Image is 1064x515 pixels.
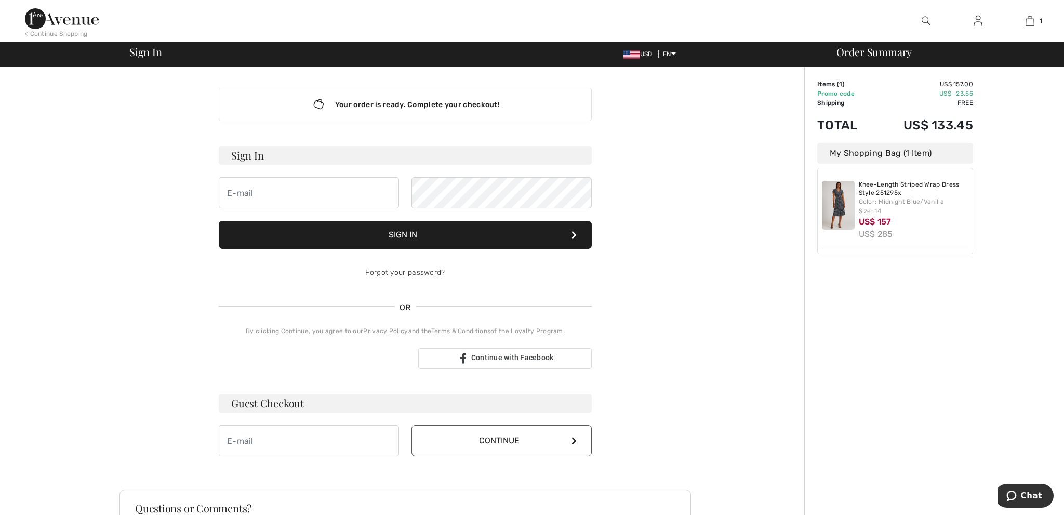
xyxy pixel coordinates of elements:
[471,353,554,362] span: Continue with Facebook
[824,47,1058,57] div: Order Summary
[219,347,410,370] div: Sign in with Google. Opens in new tab
[817,89,874,98] td: Promo code
[135,503,675,513] h3: Questions or Comments?
[219,425,399,456] input: E-mail
[394,301,416,314] span: OR
[817,143,973,164] div: My Shopping Bag (1 Item)
[817,98,874,108] td: Shipping
[219,394,592,413] h3: Guest Checkout
[839,81,842,88] span: 1
[219,177,399,208] input: E-mail
[859,217,892,227] span: US$ 157
[219,88,592,121] div: Your order is ready. Complete your checkout!
[219,221,592,249] button: Sign In
[363,327,408,335] a: Privacy Policy
[859,197,969,216] div: Color: Midnight Blue/Vanilla Size: 14
[418,348,592,369] a: Continue with Facebook
[219,146,592,165] h3: Sign In
[431,327,490,335] a: Terms & Conditions
[25,8,99,29] img: 1ère Avenue
[998,484,1054,510] iframe: Opens a widget where you can chat to one of our agents
[850,10,1054,152] iframe: Sign in with Google Dialog
[859,229,893,239] s: US$ 285
[25,29,88,38] div: < Continue Shopping
[365,268,445,277] a: Forgot your password?
[214,347,415,370] iframe: Sign in with Google Button
[129,47,162,57] span: Sign In
[623,50,640,59] img: US Dollar
[817,108,874,143] td: Total
[219,326,592,336] div: By clicking Continue, you agree to our and the of the Loyalty Program.
[822,181,855,230] img: Knee-Length Striped Wrap Dress Style 251295x
[859,181,969,197] a: Knee-Length Striped Wrap Dress Style 251295x
[817,80,874,89] td: Items ( )
[663,50,676,58] span: EN
[623,50,657,58] span: USD
[411,425,592,456] button: Continue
